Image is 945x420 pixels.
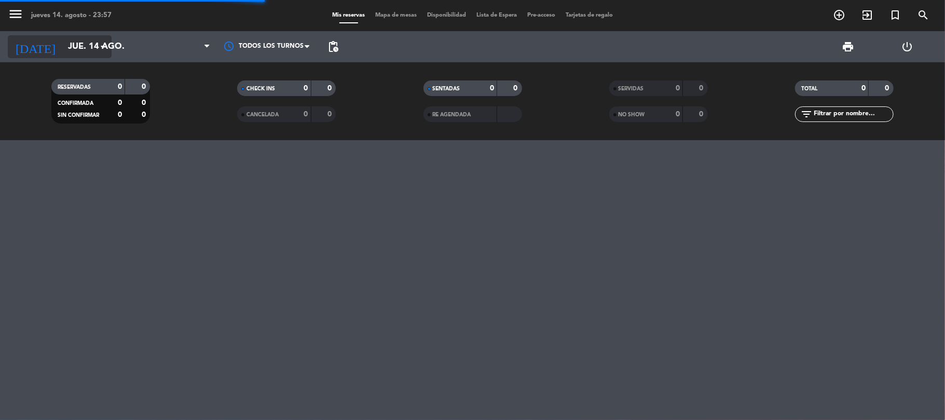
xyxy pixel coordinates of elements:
strong: 0 [327,85,334,92]
i: [DATE] [8,35,63,58]
div: jueves 14. agosto - 23:57 [31,10,112,21]
strong: 0 [676,85,680,92]
strong: 0 [304,111,308,118]
strong: 0 [327,111,334,118]
span: Mapa de mesas [370,12,422,18]
i: power_settings_new [901,40,914,53]
span: CANCELADA [246,112,279,117]
span: CHECK INS [246,86,275,91]
strong: 0 [699,85,705,92]
strong: 0 [699,111,705,118]
span: pending_actions [327,40,339,53]
span: Mis reservas [327,12,370,18]
strong: 0 [118,111,122,118]
strong: 0 [142,83,148,90]
strong: 0 [142,111,148,118]
span: NO SHOW [619,112,645,117]
span: print [842,40,854,53]
span: Lista de Espera [471,12,522,18]
strong: 0 [885,85,891,92]
span: SIN CONFIRMAR [58,113,99,118]
strong: 0 [676,111,680,118]
button: menu [8,6,23,25]
i: add_circle_outline [833,9,845,21]
i: arrow_drop_down [97,40,109,53]
span: TOTAL [801,86,817,91]
span: RE AGENDADA [433,112,471,117]
strong: 0 [861,85,866,92]
span: SENTADAS [433,86,460,91]
strong: 0 [513,85,519,92]
strong: 0 [304,85,308,92]
i: search [917,9,929,21]
i: filter_list [800,108,813,120]
span: CONFIRMADA [58,101,93,106]
input: Filtrar por nombre... [813,109,893,120]
strong: 0 [118,99,122,106]
span: Pre-acceso [522,12,560,18]
i: turned_in_not [889,9,901,21]
div: LOG OUT [878,31,937,62]
strong: 0 [118,83,122,90]
i: menu [8,6,23,22]
span: SERVIDAS [619,86,644,91]
span: Disponibilidad [422,12,471,18]
i: exit_to_app [861,9,873,21]
strong: 0 [490,85,494,92]
strong: 0 [142,99,148,106]
span: RESERVADAS [58,85,91,90]
span: Tarjetas de regalo [560,12,618,18]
